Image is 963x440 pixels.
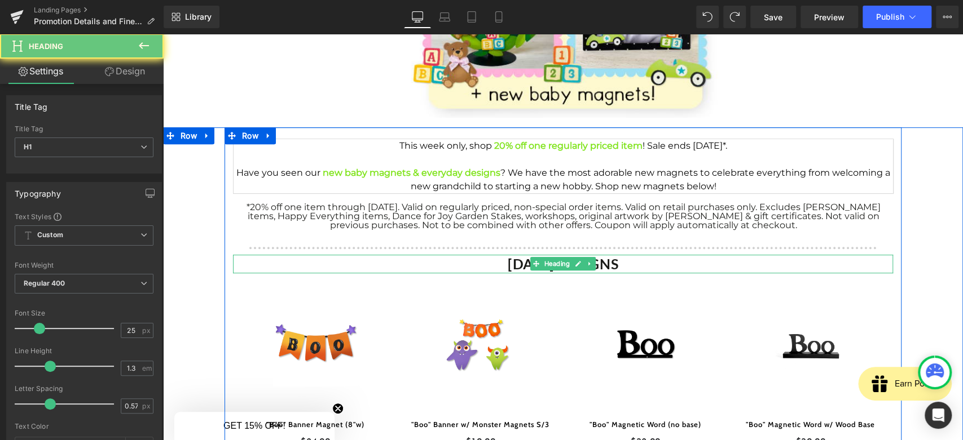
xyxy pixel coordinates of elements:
[15,96,48,112] div: Title Tag
[485,6,512,28] a: Mobile
[160,134,337,144] strong: new baby magnets & everyday designs
[379,223,410,237] span: Heading
[458,6,485,28] a: Tablet
[876,12,904,21] span: Publish
[103,386,201,395] a: "Boo" Banner Magnet (8"w)
[142,402,152,410] span: px
[421,223,433,237] a: Expand / Collapse
[84,59,166,84] a: Design
[583,386,712,395] a: "Boo" Magnetic Word w/ Wood Base
[76,94,98,110] span: Row
[632,399,662,416] span: $39.99
[764,11,782,23] span: Save
[331,106,480,117] strong: 20% off one regularly priced item
[236,106,564,117] span: This week only, shop ! Sale ends [DATE]*.
[34,6,164,15] a: Landing Pages
[98,94,113,110] a: Expand / Collapse
[185,12,212,22] span: Library
[73,134,727,158] span: Have you seen our ? We have the most adorable new magnets to celebrate everything from welcoming ...
[37,230,63,240] b: Custom
[248,386,386,395] a: "Boo" Banner w/ Monster Magnets S/3
[15,347,153,355] div: Line Height
[15,385,153,393] div: Letter Spacing
[345,221,455,238] strong: [DATE] DESIGNS
[431,6,458,28] a: Laptop
[37,94,51,110] a: Expand / Collapse
[404,6,431,28] a: Desktop
[83,168,718,197] span: *20% off one item through [DATE]. Valid on regularly priced, non-special order items. Valid on re...
[801,6,858,28] a: Preview
[142,327,152,334] span: px
[15,309,153,317] div: Font Size
[925,402,952,429] div: Open Intercom Messenger
[863,6,931,28] button: Publish
[15,125,153,133] div: Title Tag
[302,399,332,416] span: $19.99
[24,279,65,287] b: Regular 400
[723,6,746,28] button: Redo
[15,212,153,221] div: Text Styles
[29,42,63,51] span: Heading
[164,6,219,28] a: New Library
[138,399,168,416] span: $24.99
[15,94,37,110] span: Row
[696,6,719,28] button: Undo
[15,423,153,430] div: Text Color
[426,386,538,395] a: "Boo" Magnetic Word (no base)
[24,143,32,151] b: H1
[695,333,789,367] iframe: Button to open loyalty program pop-up
[34,17,142,26] span: Promotion Details and Fine Print
[468,399,498,416] span: $32.99
[936,6,958,28] button: More
[142,365,152,372] span: em
[15,183,61,198] div: Typography
[814,11,845,23] span: Preview
[15,261,153,269] div: Font Weight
